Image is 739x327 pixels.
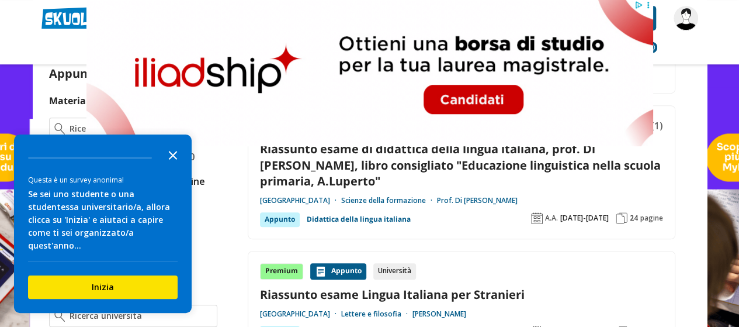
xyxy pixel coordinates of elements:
[373,263,416,280] div: Università
[545,214,558,223] span: A.A.
[70,310,211,322] input: Ricerca universita
[260,141,663,189] a: Riassunto esame di didattica della lingua italiana, prof. Di [PERSON_NAME], libro consigliato "Ed...
[640,214,663,223] span: pagine
[14,135,192,313] div: Survey
[412,309,466,319] a: [PERSON_NAME]
[28,276,178,299] button: Inizia
[260,309,341,319] a: [GEOGRAPHIC_DATA]
[260,287,663,302] a: Riassunto esame Lingua Italiana per Stranieri
[531,212,543,224] img: Anno accademico
[161,143,185,166] button: Close the survey
[674,6,698,30] img: Valentina.spatola
[49,66,116,81] label: Appunti
[70,123,211,135] input: Ricerca materia o esame
[310,263,366,280] div: Appunto
[630,214,638,223] span: 24
[260,212,300,226] div: Appunto
[560,214,609,223] span: [DATE]-[DATE]
[54,123,65,135] img: Ricerca materia o esame
[49,94,127,107] label: Materia o esame
[616,212,627,224] img: Pagine
[315,266,327,277] img: Appunti contenuto
[341,309,412,319] a: Lettere e filosofia
[307,212,411,226] a: Didattica della lingua italiana
[28,174,178,185] div: Questa è un survey anonima!
[651,118,663,133] span: (1)
[437,196,518,205] a: Prof. Di [PERSON_NAME]
[260,196,341,205] a: [GEOGRAPHIC_DATA]
[260,263,303,280] div: Premium
[341,196,437,205] a: Scienze della formazione
[28,188,178,252] div: Se sei uno studente o una studentessa universitario/a, allora clicca su 'Inizia' e aiutaci a capi...
[54,310,65,322] img: Ricerca universita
